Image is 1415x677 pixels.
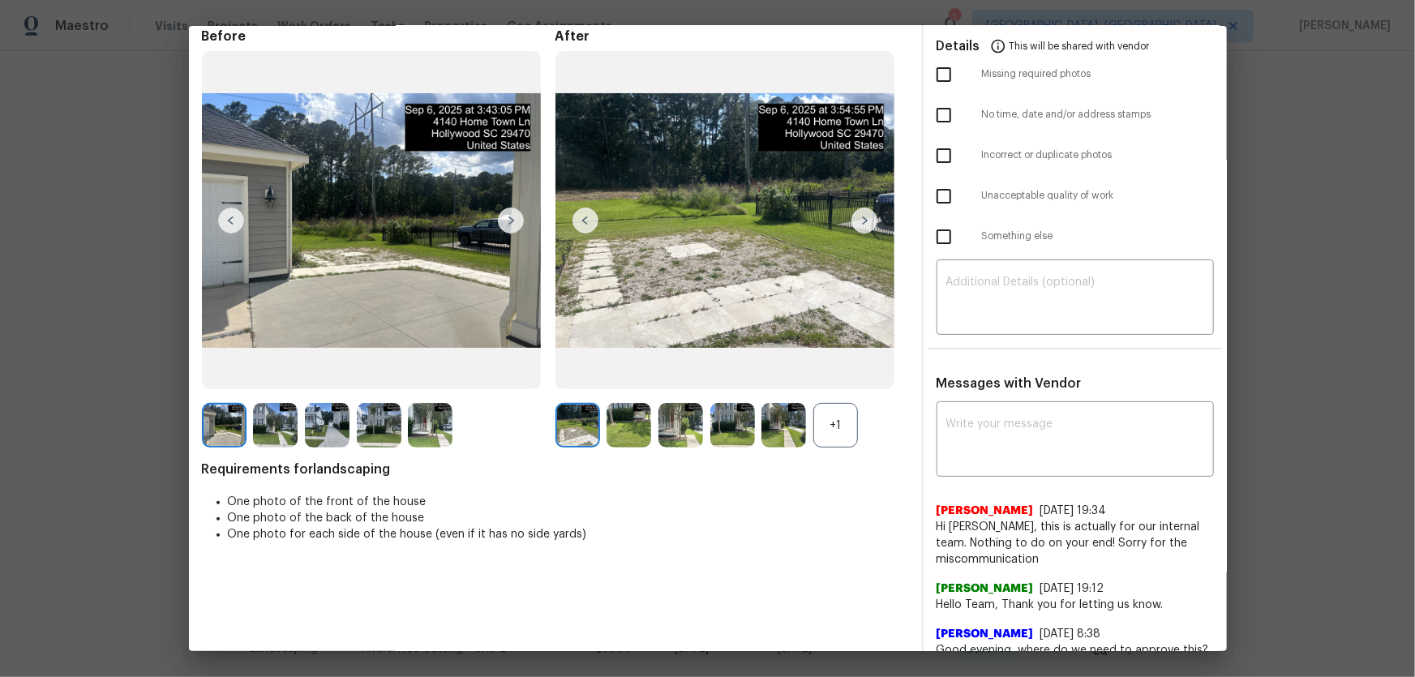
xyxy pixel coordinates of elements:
span: Details [937,26,980,65]
li: One photo for each side of the house (even if it has no side yards) [228,526,909,542]
span: [DATE] 19:12 [1040,583,1104,594]
span: Missing required photos [982,67,1214,81]
span: This will be shared with vendor [1010,26,1150,65]
span: [DATE] 19:34 [1040,505,1107,516]
span: [PERSON_NAME] [937,503,1034,519]
span: Before [202,28,555,45]
span: Messages with Vendor [937,377,1082,390]
li: One photo of the front of the house [228,494,909,510]
span: [PERSON_NAME] [937,581,1034,597]
span: [PERSON_NAME] [937,626,1034,642]
span: No time, date and/or address stamps [982,108,1214,122]
img: left-chevron-button-url [218,208,244,234]
span: Something else [982,229,1214,243]
div: +1 [813,403,858,448]
span: Unacceptable quality of work [982,189,1214,203]
span: Hello Team, Thank you for letting us know. [937,597,1214,613]
img: left-chevron-button-url [572,208,598,234]
span: [DATE] 8:38 [1040,628,1101,640]
span: Requirements for landscaping [202,461,909,478]
span: Hi [PERSON_NAME], this is actually for our internal team. Nothing to do on your end! Sorry for th... [937,519,1214,568]
span: After [555,28,909,45]
div: Incorrect or duplicate photos [924,135,1227,176]
div: No time, date and/or address stamps [924,95,1227,135]
div: Something else [924,216,1227,257]
li: One photo of the back of the house [228,510,909,526]
div: Unacceptable quality of work [924,176,1227,216]
img: right-chevron-button-url [498,208,524,234]
div: Missing required photos [924,54,1227,95]
img: right-chevron-button-url [851,208,877,234]
span: Incorrect or duplicate photos [982,148,1214,162]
